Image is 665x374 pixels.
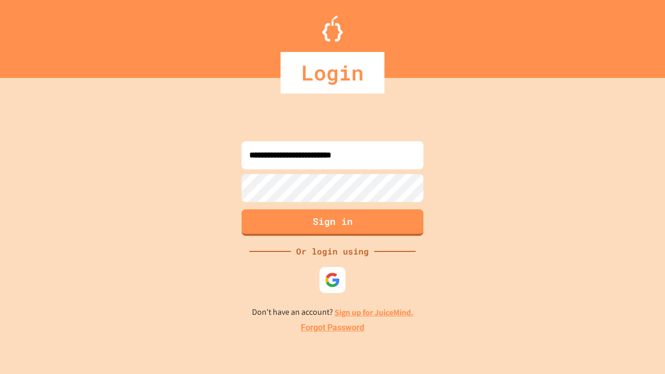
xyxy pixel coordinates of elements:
div: Or login using [291,245,374,258]
button: Sign in [242,209,423,236]
img: Logo.svg [322,16,343,42]
a: Sign up for JuiceMind. [335,307,414,318]
div: Login [281,52,384,94]
p: Don't have an account? [252,306,414,319]
a: Forgot Password [301,322,364,334]
img: google-icon.svg [325,272,340,288]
